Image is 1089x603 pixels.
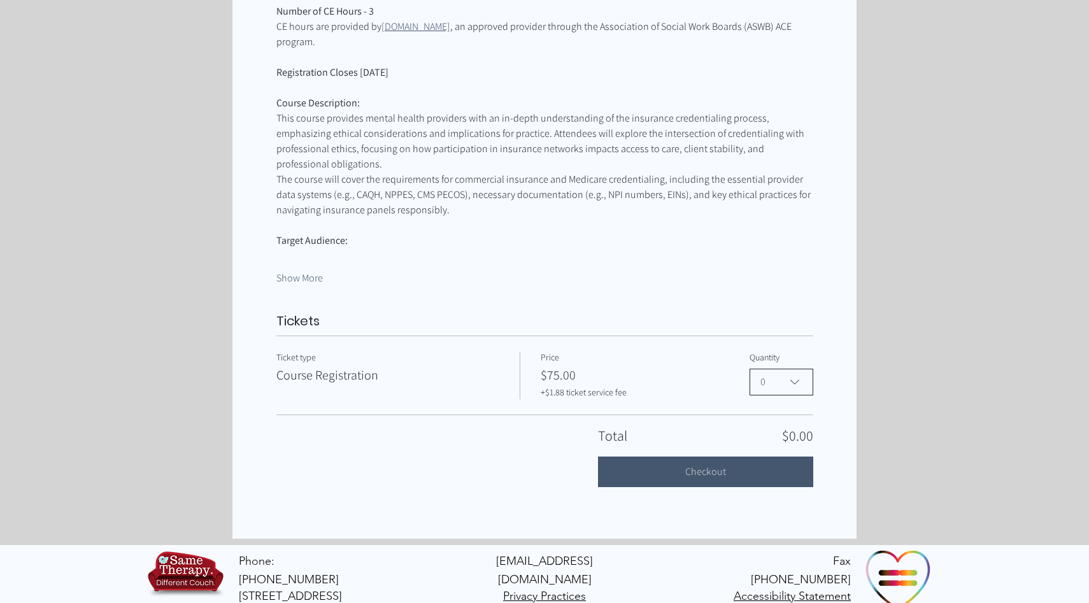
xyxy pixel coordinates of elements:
h3: Course Registration [276,366,499,384]
span: Target Audience: [276,234,348,247]
p: $0.00 [782,428,813,444]
p: +$1.88 ticket service fee [541,387,729,399]
button: Show More [276,271,323,285]
label: Quantity [750,351,813,364]
span: Ticket type [276,351,316,363]
a: Privacy Practices [503,588,586,603]
p: $75.00 [541,366,729,384]
span: Registration Closes [DATE] [276,66,388,79]
p: Total [598,428,627,444]
span: [EMAIL_ADDRESS][DOMAIN_NAME] [496,554,593,586]
a: [DOMAIN_NAME] [381,20,450,33]
button: Checkout [598,457,813,487]
span: , an approved provider through the Association of Social Work Boards (ASWB) ACE program. [276,20,794,48]
span: Privacy Practices [503,589,586,603]
div: 0 [760,374,765,390]
span: [STREET_ADDRESS] [239,589,342,603]
span: Number of CE Hours - 3 [276,4,374,18]
span: Accessibility Statement [734,589,851,603]
h2: Tickets [276,313,813,329]
span: CE hours are provided by [276,20,381,33]
span: The course will cover the requirements for commercial insurance and Medicare credentialing, inclu... [276,173,813,216]
a: Phone: [PHONE_NUMBER] [239,554,339,586]
a: [EMAIL_ADDRESS][DOMAIN_NAME] [496,553,593,586]
span: Course Description: [276,96,360,110]
a: Accessibility Statement [734,588,851,603]
span: This course provides mental health providers with an in-depth understanding of the insurance cred... [276,111,806,171]
span: Price [541,351,559,363]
